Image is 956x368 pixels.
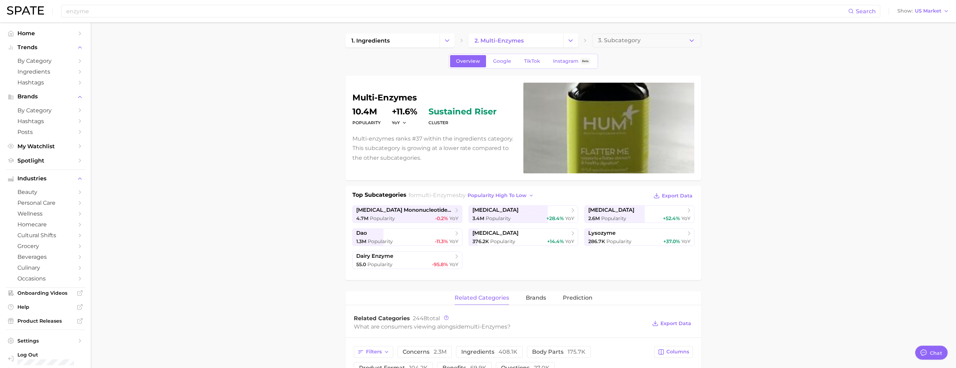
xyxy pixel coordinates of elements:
[897,9,913,13] span: Show
[17,129,73,135] span: Posts
[606,238,632,245] span: Popularity
[592,33,701,47] button: 3. Subcategory
[409,192,536,198] span: for by
[532,349,585,355] span: body parts
[17,290,73,296] span: Onboarding Videos
[356,207,453,213] span: [MEDICAL_DATA] mononucleotide (nmn)
[352,251,462,269] a: dairy enzyme55.0 Popularity-95.8% YoY
[598,37,641,44] span: 3. Subcategory
[352,119,381,127] dt: Popularity
[486,215,511,221] span: Popularity
[7,6,44,15] img: SPATE
[17,143,73,150] span: My Watchlist
[856,8,876,15] span: Search
[351,37,390,44] span: 1. ingredients
[6,219,85,230] a: homecare
[17,200,73,206] span: personal care
[17,107,73,114] span: by Category
[17,189,73,195] span: beauty
[6,173,85,184] button: Industries
[475,37,524,44] span: 2. multi-enzymes
[413,315,440,322] span: total
[17,175,73,182] span: Industries
[681,238,690,245] span: YoY
[6,230,85,241] a: cultural shifts
[6,251,85,262] a: beverages
[356,230,367,236] span: dao
[449,238,458,245] span: YoY
[588,238,605,245] span: 286.7k
[915,9,941,13] span: US Market
[17,44,73,51] span: Trends
[17,30,73,37] span: Home
[370,215,395,221] span: Popularity
[662,193,693,199] span: Export Data
[6,262,85,273] a: culinary
[366,349,382,355] span: Filters
[354,315,410,322] span: Related Categories
[588,215,600,221] span: 2.6m
[413,315,427,322] span: 2448
[487,55,517,67] a: Google
[17,338,73,344] span: Settings
[469,228,578,246] a: [MEDICAL_DATA]376.2k Popularity+14.4% YoY
[367,261,393,268] span: Popularity
[663,215,680,221] span: +52.4%
[416,192,459,198] span: multi-enzymes
[6,350,85,367] a: Log out. Currently logged in with e-mail doyeon@spate.nyc.
[546,215,564,221] span: +28.4%
[6,316,85,326] a: Product Releases
[6,28,85,39] a: Home
[432,261,448,268] span: -95.8%
[17,118,73,125] span: Hashtags
[6,77,85,88] a: Hashtags
[652,191,694,201] button: Export Data
[356,253,393,260] span: dairy enzyme
[356,261,366,268] span: 55.0
[499,348,517,355] span: 408.1k
[17,232,73,239] span: cultural shifts
[6,241,85,251] a: grocery
[6,302,85,312] a: Help
[663,238,680,245] span: +37.0%
[469,33,563,47] a: 2. multi-enzymes
[354,322,647,331] div: What are consumers viewing alongside ?
[356,215,368,221] span: 4.7m
[17,79,73,86] span: Hashtags
[588,230,615,236] span: lysozyme
[524,58,540,64] span: TikTok
[17,304,73,310] span: Help
[6,273,85,284] a: occasions
[17,221,73,228] span: homecare
[565,215,574,221] span: YoY
[472,238,489,245] span: 376.2k
[392,120,407,126] button: YoY
[450,55,486,67] a: Overview
[17,352,80,358] span: Log Out
[17,210,73,217] span: wellness
[434,348,447,355] span: 2.3m
[6,197,85,208] a: personal care
[466,191,536,200] button: popularity high to low
[601,215,626,221] span: Popularity
[547,238,564,245] span: +14.4%
[584,205,694,223] a: [MEDICAL_DATA]2.6m Popularity+52.4% YoY
[666,349,689,355] span: Columns
[6,187,85,197] a: beauty
[6,116,85,127] a: Hashtags
[518,55,546,67] a: TikTok
[456,58,480,64] span: Overview
[66,5,848,17] input: Search here for a brand, industry, or ingredient
[654,346,693,358] button: Columns
[6,66,85,77] a: Ingredients
[352,228,462,246] a: dao1.3m Popularity-11.3% YoY
[6,288,85,298] a: Onboarding Videos
[17,93,73,100] span: Brands
[352,134,515,163] p: Multi-enzymes ranks #37 within the ingredients category. This subcategory is growing at a lower r...
[17,157,73,164] span: Spotlight
[568,348,585,355] span: 175.7k
[435,215,448,221] span: -0.2%
[354,346,393,358] button: Filters
[455,295,509,301] span: related categories
[469,205,578,223] a: [MEDICAL_DATA]3.4m Popularity+28.4% YoY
